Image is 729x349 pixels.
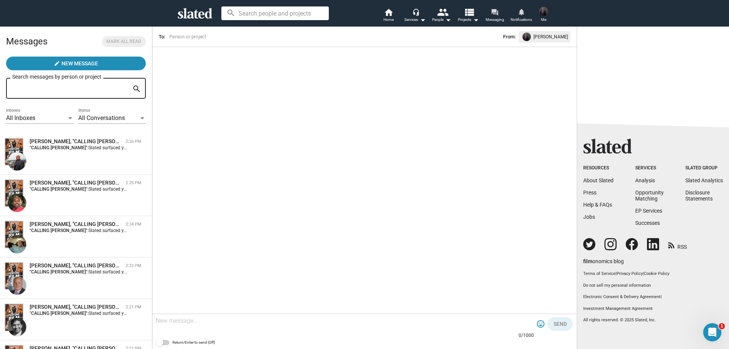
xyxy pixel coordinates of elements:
[106,38,141,46] span: Mark all read
[30,262,123,269] div: Scott Allison, "CALLING CLEMENTE"
[583,258,592,264] span: film
[583,294,661,299] a: Electronic Consent & Delivery Agreement
[644,271,669,276] a: Cookie Policy
[30,179,123,186] div: Anthony Gee, "CALLING CLEMENTE"
[402,8,428,24] button: Services
[102,36,146,47] button: Mark all read
[126,263,141,268] time: 2:22 PM
[491,8,498,16] mat-icon: forum
[583,271,615,276] a: Terms of Service
[541,15,546,24] span: Me
[486,15,504,24] span: Messaging
[8,276,26,295] img: Scott Allison
[583,214,595,220] a: Jobs
[535,5,553,25] button: James MarcusMe
[5,221,23,248] img: "CALLING CLEMENTE"
[583,252,624,265] a: filmonomics blog
[583,202,612,208] a: Help & FAQs
[6,32,47,51] h2: Messages
[88,145,431,150] span: Slated surfaced you as a match for my project, "CALLING [PERSON_NAME]". I would love to share mor...
[126,222,141,227] time: 2:24 PM
[635,220,660,226] a: Successes
[635,208,662,214] a: EP Services
[30,228,88,233] strong: "CALLING [PERSON_NAME]":
[428,8,455,24] button: People
[30,138,123,145] div: Rob Wolfe, "CALLING CLEMENTE"
[126,305,141,310] time: 2:21 PM
[6,57,146,70] button: New Message
[668,239,687,251] a: RSS
[464,6,475,17] mat-icon: view_list
[471,15,480,24] mat-icon: arrow_drop_down
[635,165,664,171] div: Services
[88,186,431,192] span: Slated surfaced you as a match for my project, "CALLING [PERSON_NAME]". I would love to share mor...
[458,15,479,24] span: Projects
[522,33,531,41] img: undefined
[404,15,426,24] div: Services
[703,323,721,341] iframe: Intercom live chat
[583,190,596,196] a: Press
[583,317,723,323] p: All rights reserved. © 2025 Slated, Inc.
[635,177,655,183] a: Analysis
[30,186,88,192] strong: "CALLING [PERSON_NAME]":
[5,262,23,289] img: "CALLING CLEMENTE"
[412,8,419,15] mat-icon: headset_mic
[6,114,35,122] span: All Inboxes
[533,33,568,41] span: [PERSON_NAME]
[519,333,534,339] mat-hint: 0/1000
[615,271,617,276] span: |
[126,139,141,144] time: 2:26 PM
[617,271,643,276] a: Privacy Policy
[635,190,664,202] a: OpportunityMatching
[30,221,123,228] div: mitchell horowitz, "CALLING CLEMENTE"
[78,114,125,122] span: All Conversations
[8,235,26,253] img: mitchell horowitz
[685,190,713,202] a: DisclosureStatements
[518,8,525,15] mat-icon: notifications
[443,15,453,24] mat-icon: arrow_drop_down
[30,311,88,316] strong: "CALLING [PERSON_NAME]":
[132,83,141,95] mat-icon: search
[536,319,545,328] mat-icon: tag_faces
[511,15,532,24] span: Notifications
[508,8,535,24] a: Notifications
[375,8,402,24] a: Home
[172,338,215,347] span: Return/Enter to send (Off)
[661,294,662,299] span: |
[503,33,516,41] span: From:
[554,317,567,331] span: Send
[643,271,644,276] span: |
[583,283,723,289] button: Do not sell my personal information
[221,6,329,20] input: Search people and projects
[88,228,431,233] span: Slated surfaced you as a match for my project, "CALLING [PERSON_NAME]". I would love to share mor...
[455,8,481,24] button: Projects
[30,303,123,311] div: Asad Sultan, "CALLING CLEMENTE"
[685,165,723,171] div: Slated Group
[168,33,354,41] input: Person or project
[88,311,431,316] span: Slated surfaced you as a match for my project, "CALLING [PERSON_NAME]". I would love to share mor...
[159,34,165,39] span: To:
[437,6,448,17] mat-icon: people
[548,317,573,331] button: Send
[8,318,26,336] img: Asad Sultan
[5,180,23,207] img: "CALLING CLEMENTE"
[539,7,548,16] img: James Marcus
[88,269,431,275] span: Slated surfaced you as a match for my project, "CALLING [PERSON_NAME]". I would love to share mor...
[30,269,88,275] strong: "CALLING [PERSON_NAME]":
[384,8,393,17] mat-icon: home
[719,323,725,329] span: 1
[583,165,614,171] div: Resources
[62,57,98,70] span: New Message
[8,152,26,171] img: Rob Wolfe
[432,15,451,24] div: People
[8,194,26,212] img: Anthony Gee
[383,15,394,24] span: Home
[583,177,614,183] a: About Slated
[30,145,88,150] strong: "CALLING [PERSON_NAME]":
[54,60,60,66] mat-icon: create
[5,138,23,165] img: "CALLING CLEMENTE"
[685,177,723,183] a: Slated Analytics
[583,306,723,312] a: Investment Management Agreement
[5,304,23,331] img: "CALLING CLEMENTE"
[126,180,141,185] time: 2:25 PM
